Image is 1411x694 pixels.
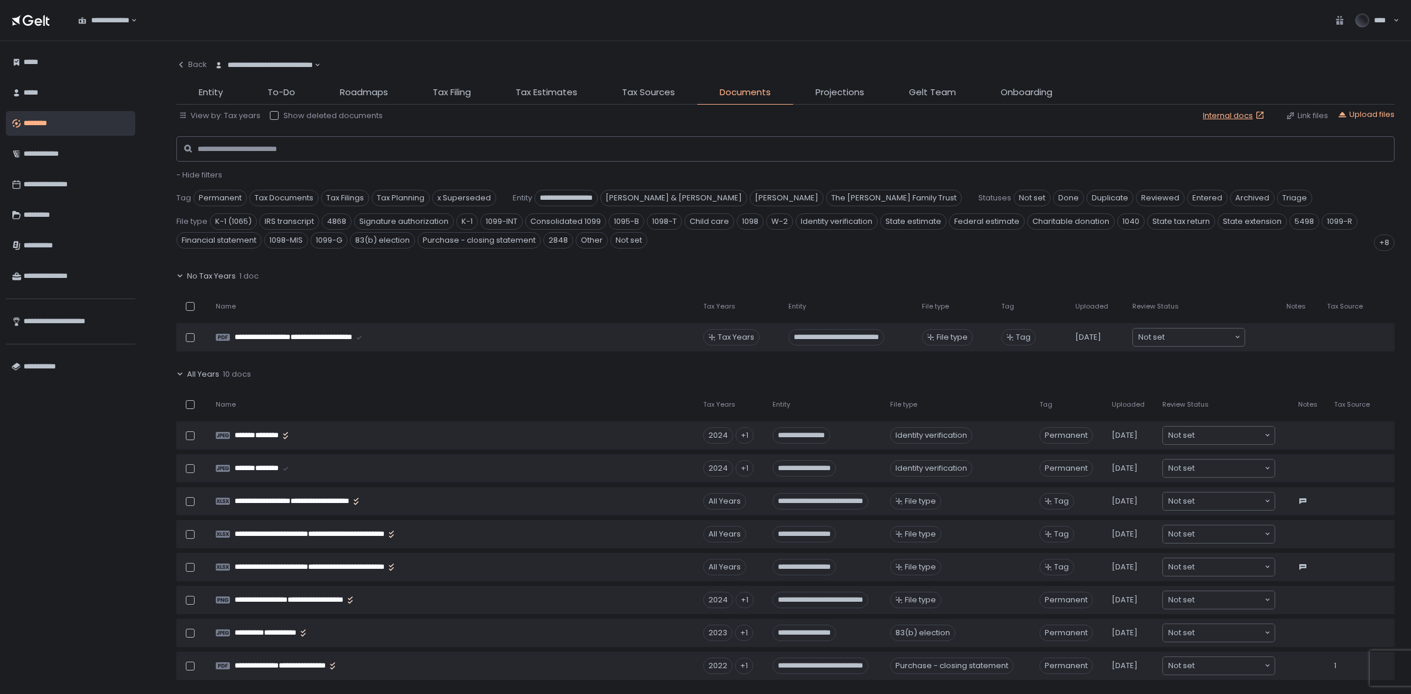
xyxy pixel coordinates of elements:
[543,232,573,249] span: 2848
[890,658,1014,674] div: Purchase - closing statement
[1163,460,1275,477] div: Search for option
[1001,86,1052,99] span: Onboarding
[647,213,682,230] span: 1098-T
[1112,661,1138,671] span: [DATE]
[905,496,936,507] span: File type
[1039,400,1052,409] span: Tag
[1053,190,1084,206] span: Done
[1168,561,1195,573] span: Not set
[1112,529,1138,539] span: [DATE]
[905,562,936,572] span: File type
[1039,658,1093,674] span: Permanent
[703,526,746,542] div: All Years
[1112,496,1138,507] span: [DATE]
[1112,430,1138,441] span: [DATE]
[600,190,747,206] span: [PERSON_NAME] & [PERSON_NAME]
[1374,234,1395,251] div: +8
[1132,302,1179,311] span: Review Status
[1334,661,1336,671] span: 1
[1112,562,1138,572] span: [DATE]
[703,559,746,575] div: All Years
[249,190,319,206] span: Tax Documents
[905,529,936,539] span: File type
[264,232,308,249] span: 1098-MIS
[1163,591,1275,609] div: Search for option
[788,302,806,311] span: Entity
[703,493,746,509] div: All Years
[1195,462,1263,474] input: Search for option
[1138,331,1165,343] span: Not set
[1112,400,1145,409] span: Uploaded
[433,86,471,99] span: Tax Filing
[176,193,191,203] span: Tag
[176,170,222,180] button: - Hide filters
[1187,190,1228,206] span: Entered
[1195,528,1263,540] input: Search for option
[773,400,790,409] span: Entity
[1165,331,1233,343] input: Search for option
[703,427,733,444] div: 2024
[179,110,260,121] button: View by: Tax years
[735,592,754,608] div: +1
[608,213,644,230] span: 1095-B
[354,213,454,230] span: Signature authorization
[1168,594,1195,606] span: Not set
[703,400,735,409] span: Tax Years
[1334,400,1370,409] span: Tax Source
[1195,561,1263,573] input: Search for option
[1136,190,1185,206] span: Reviewed
[216,302,236,311] span: Name
[1075,332,1101,343] span: [DATE]
[735,427,754,444] div: +1
[513,193,532,203] span: Entity
[949,213,1025,230] span: Federal estimate
[1218,213,1287,230] span: State extension
[703,460,733,477] div: 2024
[890,427,972,444] div: Identity verification
[216,400,236,409] span: Name
[795,213,878,230] span: Identity verification
[1168,627,1195,639] span: Not set
[1039,625,1093,641] span: Permanent
[372,190,430,206] span: Tax Planning
[1163,427,1275,444] div: Search for option
[735,658,753,674] div: +1
[1001,302,1014,311] span: Tag
[1230,190,1275,206] span: Archived
[71,8,137,33] div: Search for option
[176,232,262,249] span: Financial statement
[905,595,936,605] span: File type
[750,190,824,206] span: [PERSON_NAME]
[703,625,733,641] div: 2023
[516,86,577,99] span: Tax Estimates
[1163,525,1275,543] div: Search for option
[1163,558,1275,576] div: Search for option
[1133,328,1245,346] div: Search for option
[1054,529,1069,539] span: Tag
[703,592,733,608] div: 2024
[321,190,369,206] span: Tax Filings
[207,53,320,78] div: Search for option
[1054,562,1069,572] span: Tag
[1168,528,1195,540] span: Not set
[199,86,223,99] span: Entity
[1039,592,1093,608] span: Permanent
[417,232,541,249] span: Purchase - closing statement
[909,86,956,99] span: Gelt Team
[1027,213,1115,230] span: Charitable donation
[890,625,955,641] div: 83(b) election
[1338,109,1395,120] button: Upload files
[1195,660,1263,672] input: Search for option
[703,302,735,311] span: Tax Years
[176,216,208,227] span: File type
[1014,190,1051,206] span: Not set
[1168,660,1195,672] span: Not set
[1277,190,1312,206] span: Triage
[176,59,207,70] div: Back
[1117,213,1145,230] span: 1040
[187,271,236,281] span: No Tax Years
[1163,657,1275,675] div: Search for option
